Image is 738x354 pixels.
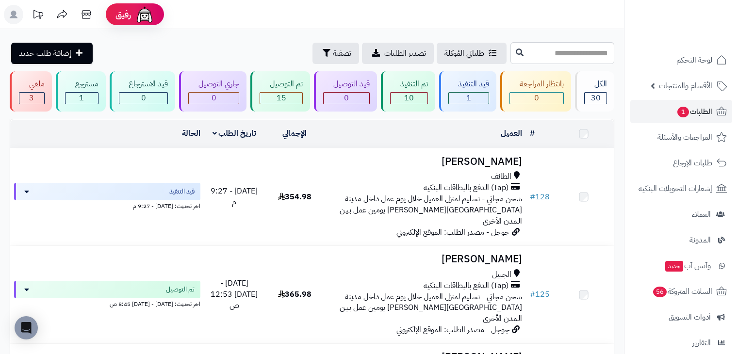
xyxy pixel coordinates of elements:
span: 0 [344,92,349,104]
span: أدوات التسويق [669,310,711,324]
img: ai-face.png [135,5,154,24]
div: 10 [391,93,427,104]
div: تم التنفيذ [390,79,428,90]
span: التقارير [692,336,711,350]
h3: [PERSON_NAME] [328,156,522,167]
span: [DATE] - 9:27 م [211,185,258,208]
span: # [530,289,535,300]
div: قيد الاسترجاع [119,79,168,90]
a: قيد التوصيل 0 [312,71,379,112]
span: 56 [653,287,667,297]
span: جوجل - مصدر الطلب: الموقع الإلكتروني [396,324,509,336]
span: شحن مجاني - تسليم لمنزل العميل خلال يوم عمل داخل مدينة [GEOGRAPHIC_DATA][PERSON_NAME] يومين عمل ب... [340,193,522,227]
div: اخر تحديث: [DATE] - [DATE] 8:45 ص [14,298,200,308]
a: #125 [530,289,550,300]
span: رفيق [115,9,131,20]
span: قيد التنفيذ [169,187,195,196]
a: المراجعات والأسئلة [630,126,732,149]
span: 3 [29,92,34,104]
span: الطائف [491,171,511,182]
span: # [530,191,535,203]
a: جاري التوصيل 0 [177,71,248,112]
a: # [530,128,535,139]
a: لوحة التحكم [630,48,732,72]
span: لوحة التحكم [676,53,712,67]
a: تاريخ الطلب [213,128,257,139]
span: (Tap) الدفع بالبطاقات البنكية [424,182,508,193]
a: تصدير الطلبات [362,43,434,64]
div: قيد التنفيذ [448,79,490,90]
a: تم التنفيذ 10 [379,71,437,112]
a: مسترجع 1 [54,71,108,112]
span: المدونة [689,233,711,247]
a: الإجمالي [282,128,307,139]
a: طلباتي المُوكلة [437,43,507,64]
div: 0 [510,93,563,104]
div: قيد التوصيل [323,79,370,90]
span: الطلبات [676,105,712,118]
span: طلبات الإرجاع [673,156,712,170]
span: جديد [665,261,683,272]
a: أدوات التسويق [630,306,732,329]
a: العميل [501,128,522,139]
span: جوجل - مصدر الطلب: الموقع الإلكتروني [396,226,509,238]
span: إضافة طلب جديد [19,48,71,59]
span: 1 [677,107,689,117]
span: تصدير الطلبات [384,48,426,59]
div: 1 [449,93,489,104]
span: السلات المتروكة [652,285,712,298]
div: جاري التوصيل [188,79,239,90]
div: الكل [584,79,607,90]
a: وآتس آبجديد [630,254,732,277]
span: الجبيل [492,269,511,280]
div: 0 [119,93,168,104]
span: [DATE] - [DATE] 12:53 ص [211,277,258,311]
span: طلباتي المُوكلة [444,48,484,59]
div: ملغي [19,79,45,90]
a: العملاء [630,203,732,226]
a: الطلبات1 [630,100,732,123]
a: طلبات الإرجاع [630,151,732,175]
span: شحن مجاني - تسليم لمنزل العميل خلال يوم عمل داخل مدينة [GEOGRAPHIC_DATA][PERSON_NAME] يومين عمل ب... [340,291,522,325]
a: الحالة [182,128,200,139]
span: العملاء [692,208,711,221]
span: تصفية [333,48,351,59]
span: الأقسام والمنتجات [659,79,712,93]
span: 354.98 [278,191,312,203]
div: تم التوصيل [260,79,303,90]
a: تم التوصيل 15 [248,71,312,112]
span: إشعارات التحويلات البنكية [639,182,712,195]
div: اخر تحديث: [DATE] - 9:27 م [14,200,200,210]
span: 365.98 [278,289,312,300]
a: #128 [530,191,550,203]
div: 1 [66,93,98,104]
span: 1 [79,92,84,104]
div: Open Intercom Messenger [15,316,38,339]
div: 15 [260,93,302,104]
a: إشعارات التحويلات البنكية [630,177,732,200]
a: الكل30 [573,71,616,112]
a: تحديثات المنصة [26,5,50,27]
button: تصفية [312,43,359,64]
span: 0 [141,92,146,104]
span: 15 [277,92,286,104]
a: قيد الاسترجاع 0 [108,71,178,112]
a: إضافة طلب جديد [11,43,93,64]
div: 3 [19,93,44,104]
a: بانتظار المراجعة 0 [498,71,573,112]
span: 30 [591,92,601,104]
div: بانتظار المراجعة [509,79,564,90]
span: (Tap) الدفع بالبطاقات البنكية [424,280,508,291]
span: المراجعات والأسئلة [657,130,712,144]
span: 10 [404,92,414,104]
span: 0 [534,92,539,104]
span: 0 [212,92,216,104]
a: ملغي 3 [8,71,54,112]
a: السلات المتروكة56 [630,280,732,303]
img: logo-2.png [672,26,729,46]
div: 0 [324,93,369,104]
span: وآتس آب [664,259,711,273]
h3: [PERSON_NAME] [328,254,522,265]
a: المدونة [630,228,732,252]
div: 0 [189,93,239,104]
